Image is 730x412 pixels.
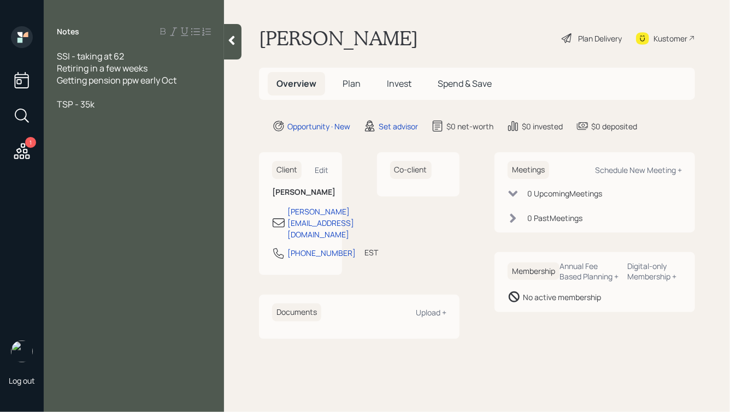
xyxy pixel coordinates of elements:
div: [PERSON_NAME][EMAIL_ADDRESS][DOMAIN_NAME] [287,206,354,240]
h6: Co-client [390,161,432,179]
div: [PHONE_NUMBER] [287,247,356,259]
label: Notes [57,26,79,37]
div: Opportunity · New [287,121,350,132]
span: SSI - taking at 62 [57,50,124,62]
div: EST [364,247,378,258]
span: Getting pension ppw early Oct [57,74,176,86]
div: Digital-only Membership + [628,261,682,282]
div: 1 [25,137,36,148]
div: Schedule New Meeting + [595,165,682,175]
h6: Documents [272,303,321,321]
h6: Membership [508,262,560,280]
div: 0 Past Meeting s [527,212,582,224]
div: $0 deposited [591,121,637,132]
div: Annual Fee Based Planning + [560,261,619,282]
div: $0 net-worth [446,121,493,132]
span: Plan [343,77,361,89]
div: Kustomer [654,33,687,44]
div: 0 Upcoming Meeting s [527,188,602,199]
div: $0 invested [522,121,563,132]
div: Plan Delivery [578,33,622,44]
div: Upload + [416,307,446,318]
span: Retiring in a few weeks [57,62,148,74]
img: hunter_neumayer.jpg [11,341,33,362]
div: Log out [9,375,35,386]
span: Invest [387,77,411,89]
div: Set advisor [379,121,418,132]
h1: [PERSON_NAME] [259,26,418,50]
span: Spend & Save [438,77,492,89]
div: Edit [315,165,329,175]
h6: [PERSON_NAME] [272,188,329,197]
h6: Meetings [508,161,549,179]
span: TSP - 35k [57,98,95,110]
div: No active membership [523,291,601,303]
span: Overview [276,77,316,89]
h6: Client [272,161,302,179]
